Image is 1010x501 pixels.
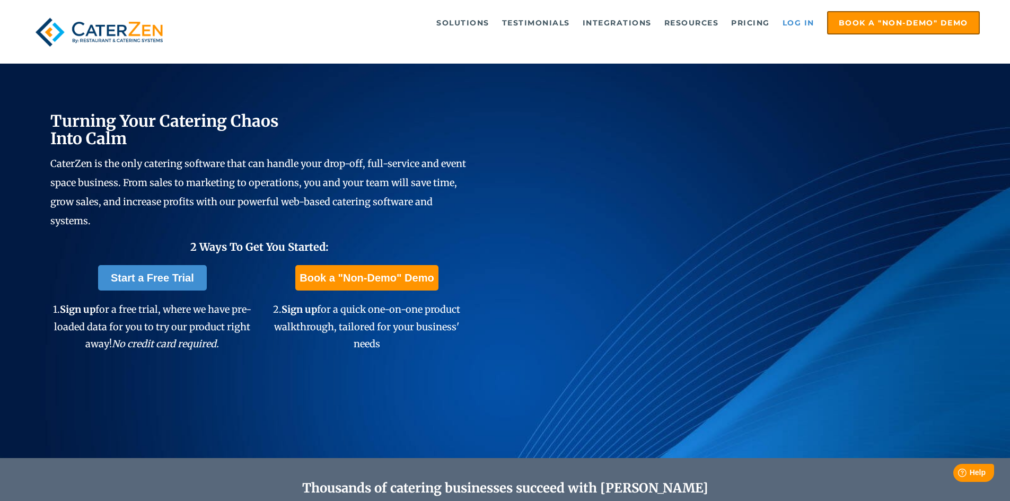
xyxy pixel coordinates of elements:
em: No credit card required. [112,338,219,350]
a: Solutions [431,12,495,33]
a: Start a Free Trial [98,265,207,291]
a: Book a "Non-Demo" Demo [827,11,980,34]
a: Log in [777,12,820,33]
span: 1. for a free trial, where we have pre-loaded data for you to try our product right away! [53,303,251,350]
span: 2 Ways To Get You Started: [190,240,329,253]
a: Book a "Non-Demo" Demo [295,265,438,291]
iframe: Help widget launcher [916,460,998,489]
img: caterzen [30,11,168,53]
a: Testimonials [497,12,575,33]
div: Navigation Menu [192,11,980,34]
h2: Thousands of catering businesses succeed with [PERSON_NAME] [101,481,909,496]
span: CaterZen is the only catering software that can handle your drop-off, full-service and event spac... [50,157,466,227]
span: Turning Your Catering Chaos Into Calm [50,111,279,148]
a: Integrations [577,12,657,33]
span: 2. for a quick one-on-one product walkthrough, tailored for your business' needs [273,303,460,350]
a: Resources [659,12,724,33]
span: Sign up [60,303,95,315]
a: Pricing [726,12,775,33]
span: Sign up [282,303,317,315]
